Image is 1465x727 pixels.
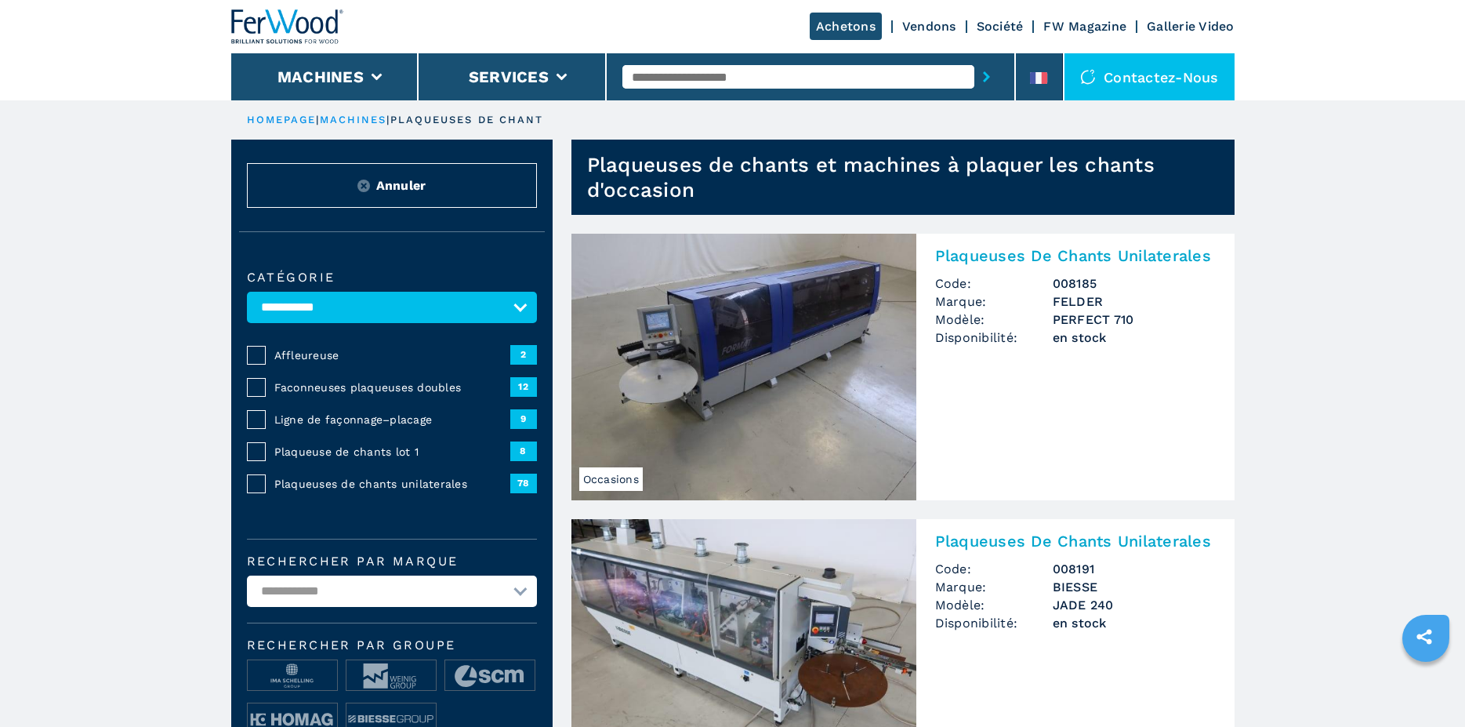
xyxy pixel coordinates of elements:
span: 2 [510,345,537,364]
h2: Plaqueuses De Chants Unilaterales [935,246,1216,265]
span: 9 [510,409,537,428]
img: Reset [357,180,370,192]
label: Rechercher par marque [247,555,537,568]
h3: PERFECT 710 [1053,311,1216,329]
button: submit-button [974,59,999,95]
a: Achetons [810,13,882,40]
label: catégorie [247,271,537,284]
span: Disponibilité: [935,614,1053,632]
h3: 008185 [1053,274,1216,293]
img: image [346,660,436,692]
h3: JADE 240 [1053,596,1216,614]
span: Occasions [579,467,643,491]
img: image [445,660,535,692]
span: en stock [1053,614,1216,632]
span: Affleureuse [274,347,510,363]
h2: Plaqueuses De Chants Unilaterales [935,532,1216,551]
span: 8 [510,442,537,460]
span: Plaqueuse de chants lot 1 [274,444,510,460]
button: Machines [277,67,364,86]
img: Ferwood [231,9,344,44]
span: Modèle: [935,311,1053,329]
span: 12 [510,377,537,396]
span: Marque: [935,293,1053,311]
span: Plaqueuses de chants unilaterales [274,476,510,492]
a: Plaqueuses De Chants Unilaterales FELDER PERFECT 710OccasionsPlaqueuses De Chants UnilateralesCod... [571,234,1235,500]
iframe: Chat [1398,656,1453,715]
span: Faconneuses plaqueuses doubles [274,380,510,395]
a: machines [320,114,387,125]
p: plaqueuses de chant [390,113,544,127]
span: Ligne de façonnage–placage [274,412,510,427]
span: en stock [1053,329,1216,347]
span: Code: [935,560,1053,578]
img: image [248,660,337,692]
span: Modèle: [935,596,1053,614]
a: FW Magazine [1043,19,1126,34]
h1: Plaqueuses de chants et machines à plaquer les chants d'occasion [587,152,1235,202]
a: Société [977,19,1024,34]
span: 78 [510,474,537,493]
div: Contactez-nous [1064,53,1235,100]
a: sharethis [1405,617,1444,656]
img: Plaqueuses De Chants Unilaterales FELDER PERFECT 710 [571,234,916,500]
a: Gallerie Video [1147,19,1235,34]
span: | [316,114,319,125]
span: Disponibilité: [935,329,1053,347]
span: Code: [935,274,1053,293]
button: ResetAnnuler [247,163,537,208]
span: Marque: [935,578,1053,596]
span: Annuler [376,176,426,194]
span: Rechercher par groupe [247,639,537,652]
span: | [386,114,390,125]
button: Services [469,67,549,86]
h3: BIESSE [1053,578,1216,596]
h3: FELDER [1053,293,1216,311]
img: Contactez-nous [1080,69,1096,85]
h3: 008191 [1053,560,1216,578]
a: Vendons [902,19,956,34]
a: HOMEPAGE [247,114,317,125]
